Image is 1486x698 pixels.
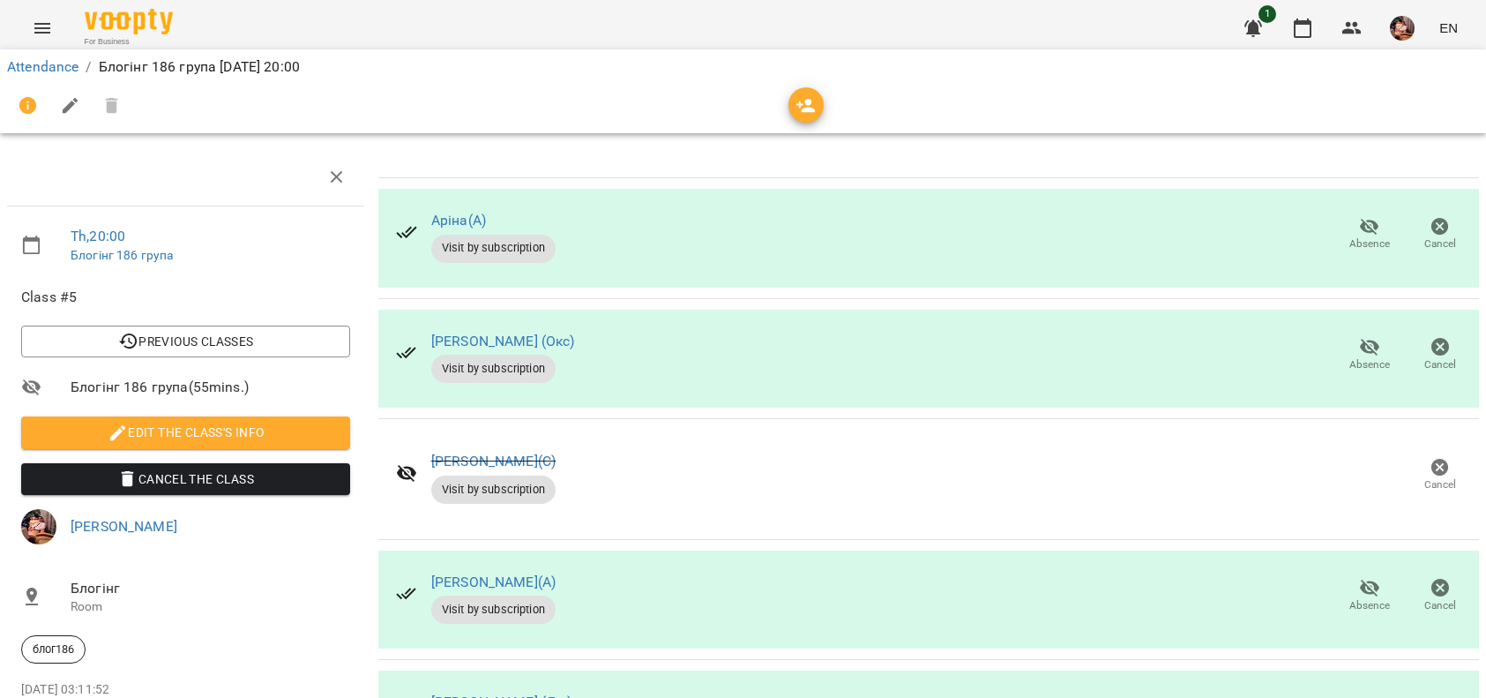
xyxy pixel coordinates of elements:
span: Cancel the class [35,469,336,490]
span: Absence [1349,357,1390,372]
span: Visit by subscription [431,482,556,498]
a: Attendance [7,58,78,75]
a: [PERSON_NAME] (Окс) [431,333,575,349]
button: Menu [21,7,63,49]
a: Th , 20:00 [71,228,125,244]
button: Previous Classes [21,326,350,357]
a: Блогінг 186 група [71,248,174,262]
span: Edit the class's Info [35,422,336,443]
span: Visit by subscription [431,240,556,256]
p: Блогінг 186 група [DATE] 20:00 [99,56,300,78]
span: EN [1439,19,1458,37]
nav: breadcrumb [7,56,1479,78]
span: For Business [85,36,173,48]
img: 2a048b25d2e557de8b1a299ceab23d88.jpg [21,509,56,544]
span: Visit by subscription [431,602,556,618]
li: / [86,56,91,78]
span: Visit by subscription [431,361,556,377]
button: Cancel the class [21,463,350,495]
span: Class #5 [21,287,350,308]
span: Cancel [1424,236,1456,251]
p: Room [71,598,350,616]
button: EN [1432,11,1465,44]
button: Absence [1334,572,1405,621]
div: блог186 [21,635,86,664]
img: Voopty Logo [85,9,173,34]
button: Edit the class's Info [21,417,350,448]
a: Аріна(А) [431,212,486,229]
span: Блогінг [71,578,350,599]
span: Absence [1349,598,1390,613]
span: Absence [1349,236,1390,251]
button: Absence [1334,210,1405,259]
span: Previous Classes [35,331,336,352]
span: 1 [1258,5,1276,23]
button: Absence [1334,330,1405,379]
img: 2a048b25d2e557de8b1a299ceab23d88.jpg [1390,16,1415,41]
a: [PERSON_NAME] [71,518,177,535]
button: Cancel [1405,572,1475,621]
button: Cancel [1405,210,1475,259]
span: Cancel [1424,598,1456,613]
span: Cancel [1424,477,1456,492]
button: Cancel [1405,330,1475,379]
a: [PERSON_NAME](А) [431,574,556,590]
button: Cancel [1405,451,1475,500]
span: Блогінг 186 група ( 55 mins. ) [71,377,350,398]
span: Cancel [1424,357,1456,372]
span: блог186 [22,642,85,657]
a: [PERSON_NAME](С) [431,453,556,469]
